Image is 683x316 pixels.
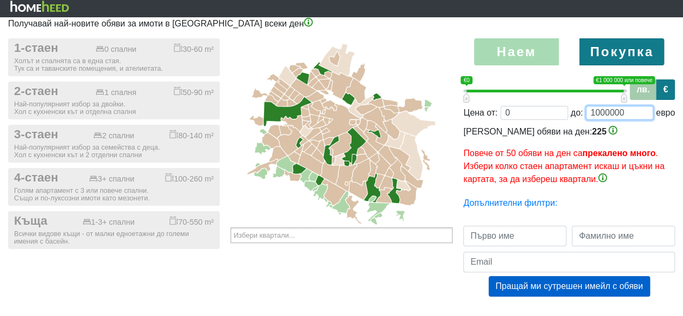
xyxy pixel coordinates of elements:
span: 2-стаен [14,84,58,99]
div: 2 спални [93,131,134,140]
div: Холът и спалнята са в една стая. Тук са и таванските помещения, и ателиетата. [14,57,214,72]
input: Първо име [463,226,566,246]
span: €0 [461,76,472,84]
div: Цена от: [463,106,497,119]
span: 4-стаен [14,171,58,185]
div: 50-90 m² [174,86,214,97]
p: Получавай най-новите обяви за имоти в [GEOGRAPHIC_DATA] всеки ден [8,17,675,30]
span: 225 [592,127,606,136]
b: прекалено много [583,149,655,158]
div: Най-популярният избор за семейства с деца. Хол с кухненски кът и 2 отделни спални [14,144,214,159]
span: 3-стаен [14,127,58,142]
div: 1 спалня [96,88,136,97]
label: Покупка [579,38,664,65]
a: Допълнителни филтри: [463,198,557,207]
div: Всички видове къщи - от малки едноетажни до големи имения с басейн. [14,230,214,245]
div: 80-140 m² [170,130,214,140]
button: 2-стаен 1 спалня 50-90 m² Най-популярният избор за двойки.Хол с кухненски кът и отделна спалня [8,82,220,119]
div: Голям апартамент с 3 или повече спални. Също и по-луксозни имоти като мезонети. [14,187,214,202]
label: Наем [474,38,559,65]
img: info-3.png [608,126,617,135]
label: € [656,79,675,100]
button: Къща 1-3+ спални 70-550 m² Всички видове къщи - от малки едноетажни до големи имения с басейн. [8,211,220,249]
input: Email [463,252,675,272]
button: Пращай ми сутрешен имейл с обяви [489,276,650,297]
div: 3+ спални [89,174,134,184]
div: [PERSON_NAME] обяви на ден: [463,125,675,186]
div: до: [571,106,583,119]
img: info-3.png [598,173,607,182]
div: 100-260 m² [165,173,214,184]
div: евро [656,106,675,119]
div: 70-550 m² [170,216,214,227]
span: 1-стаен [14,41,58,56]
div: 0 спални [96,45,136,54]
div: 1-3+ спални [83,218,135,227]
p: Повече от 50 обяви на ден са . Избери колко стаен апартамент искаш и цъкни на картата, за да избе... [463,147,675,186]
button: 1-стаен 0 спални 30-60 m² Холът и спалнята са в една стая.Тук са и таванските помещения, и ателие... [8,38,220,76]
div: Най-популярният избор за двойки. Хол с кухненски кът и отделна спалня [14,100,214,116]
span: Къща [14,214,48,228]
span: €1 000 000 или повече [593,76,655,84]
div: 30-60 m² [174,43,214,54]
input: Фамилно име [572,226,675,246]
button: 4-стаен 3+ спални 100-260 m² Голям апартамент с 3 или повече спални.Също и по-луксозни имоти като... [8,168,220,206]
img: info-3.png [304,18,313,26]
label: лв. [630,79,657,100]
button: 3-стаен 2 спални 80-140 m² Най-популярният избор за семейства с деца.Хол с кухненски кът и 2 отде... [8,125,220,163]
